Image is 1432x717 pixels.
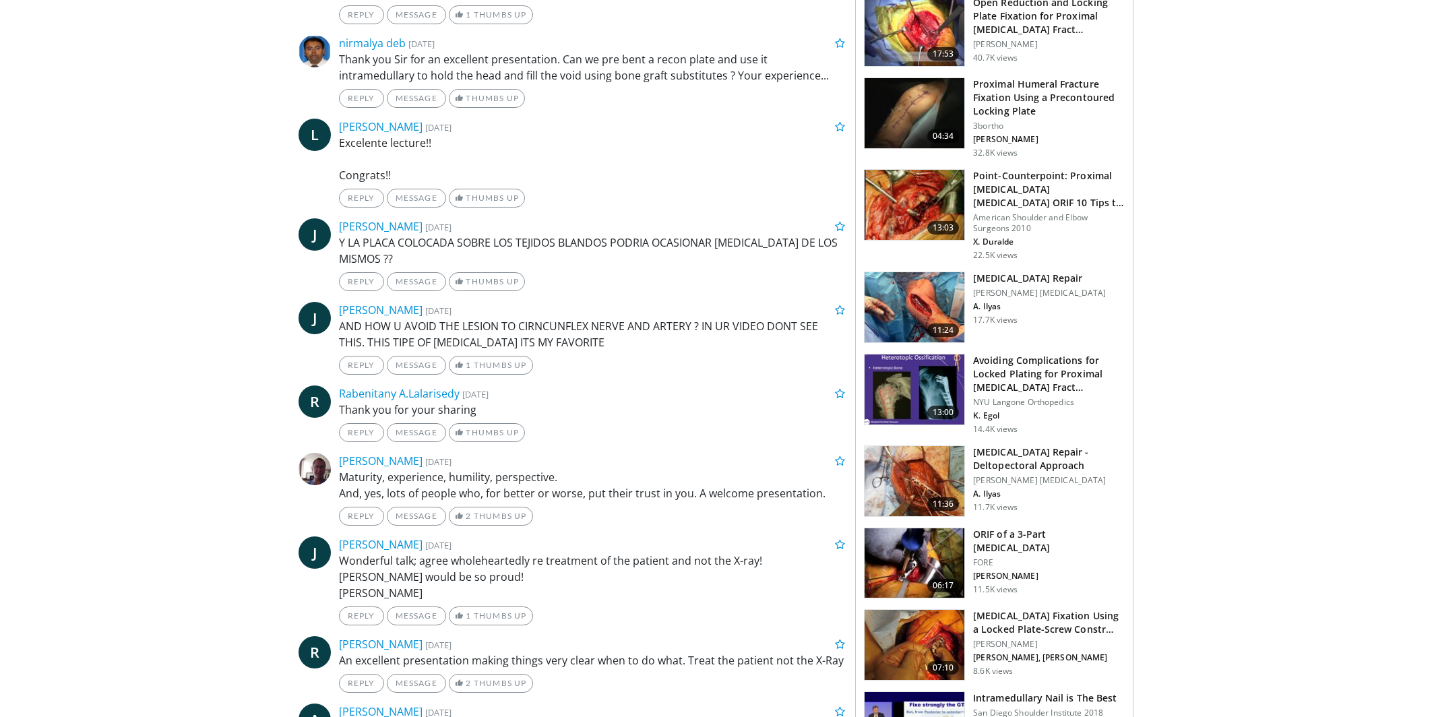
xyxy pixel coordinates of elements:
[449,5,533,24] a: 1 Thumbs Up
[449,189,525,208] a: Thumbs Up
[425,305,452,317] small: [DATE]
[339,235,846,267] p: Y LA PLACA COLOCADA SOBRE LOS TEJIDOS BLANDOS PODRIA OCASIONAR [MEDICAL_DATA] DE LOS MISMOS ??
[864,77,1125,158] a: 04:34 Proximal Humeral Fracture Fixation Using a Precontoured Locking Plate 3bortho [PERSON_NAME]...
[864,169,1125,261] a: 13:03 Point-Counterpoint: Proximal [MEDICAL_DATA] [MEDICAL_DATA] ORIF 10 Tips to Succe… American ...
[387,356,446,375] a: Message
[339,189,384,208] a: Reply
[339,652,846,668] p: An excellent presentation making things very clear when to do what. Treat the patient not the X-Ray
[973,609,1125,636] h3: [MEDICAL_DATA] Fixation Using a Locked Plate-Screw Constr…
[973,212,1125,234] p: American Shoulder and Elbow Surgeons 2010
[449,507,533,526] a: 2 Thumbs Up
[973,639,1125,650] p: [PERSON_NAME]
[864,609,1125,681] a: 07:10 [MEDICAL_DATA] Fixation Using a Locked Plate-Screw Constr… [PERSON_NAME] [PERSON_NAME], [PE...
[466,611,471,621] span: 1
[299,536,331,569] span: J
[466,678,471,688] span: 2
[339,219,423,234] a: [PERSON_NAME]
[466,360,471,370] span: 1
[339,606,384,625] a: Reply
[387,5,446,24] a: Message
[865,170,964,240] img: dura_1.png.150x105_q85_crop-smart_upscale.jpg
[973,557,1125,568] p: FORE
[339,272,384,291] a: Reply
[387,89,446,108] a: Message
[864,354,1125,435] a: 13:00 Avoiding Complications for Locked Plating for Proximal [MEDICAL_DATA] Fract… NYU Langone Or...
[425,221,452,233] small: [DATE]
[339,402,846,418] p: Thank you for your sharing
[387,507,446,526] a: Message
[973,134,1125,145] p: [PERSON_NAME]
[973,39,1125,50] p: [PERSON_NAME]
[973,301,1106,312] p: A. Ilyas
[339,318,846,350] p: AND HOW U AVOID THE LESION TO CIRNCUNFLEX NERVE AND ARTERY ? IN UR VIDEO DONT SEE THIS. THIS TIPE...
[387,674,446,693] a: Message
[973,397,1125,408] p: NYU Langone Orthopedics
[339,537,423,552] a: [PERSON_NAME]
[973,475,1125,486] p: [PERSON_NAME] [MEDICAL_DATA]
[973,250,1018,261] p: 22.5K views
[299,636,331,668] a: R
[339,51,846,84] p: Thank you Sir for an excellent presentation. Can we pre bent a recon plate and use it intramedull...
[927,323,960,337] span: 11:24
[425,456,452,468] small: [DATE]
[973,528,1125,555] h3: ORIF of a 3-Part [MEDICAL_DATA]
[339,469,846,501] p: Maturity, experience, humility, perspective. And, yes, lots of people who, for better or worse, p...
[299,35,331,67] img: Avatar
[927,221,960,235] span: 13:03
[387,272,446,291] a: Message
[973,691,1117,705] h3: Intramedullary Nail is The Best
[864,528,1125,599] a: 06:17 ORIF of a 3-Part [MEDICAL_DATA] FORE [PERSON_NAME] 11.5K views
[466,511,471,521] span: 2
[973,121,1125,131] p: 3bortho
[973,237,1125,247] p: X. Duralde
[927,47,960,61] span: 17:53
[927,579,960,592] span: 06:17
[449,356,533,375] a: 1 Thumbs Up
[973,666,1013,677] p: 8.6K views
[466,9,471,20] span: 1
[927,129,960,143] span: 04:34
[865,528,964,598] img: Vx8lr-LI9TPdNKgn4xMDoxOjA4MTsiGN.150x105_q85_crop-smart_upscale.jpg
[449,272,525,291] a: Thumbs Up
[339,89,384,108] a: Reply
[339,5,384,24] a: Reply
[425,539,452,551] small: [DATE]
[927,406,960,419] span: 13:00
[973,424,1018,435] p: 14.4K views
[299,218,331,251] a: J
[449,606,533,625] a: 1 Thumbs Up
[425,639,452,651] small: [DATE]
[449,89,525,108] a: Thumbs Up
[387,189,446,208] a: Message
[449,423,525,442] a: Thumbs Up
[425,121,452,133] small: [DATE]
[339,423,384,442] a: Reply
[973,77,1125,118] h3: Proximal Humeral Fracture Fixation Using a Precontoured Locking Plate
[865,610,964,680] img: df5970b7-0e6d-4a7e-84fa-8e0b3bef5cb4.150x105_q85_crop-smart_upscale.jpg
[299,453,331,485] img: Avatar
[973,169,1125,210] h3: Point-Counterpoint: Proximal [MEDICAL_DATA] [MEDICAL_DATA] ORIF 10 Tips to Succe…
[299,119,331,151] a: L
[299,302,331,334] a: J
[973,571,1125,582] p: [PERSON_NAME]
[339,454,423,468] a: [PERSON_NAME]
[973,315,1018,325] p: 17.7K views
[864,445,1125,517] a: 11:36 [MEDICAL_DATA] Repair - Deltopectoral Approach [PERSON_NAME] [MEDICAL_DATA] A. Ilyas 11.7K ...
[339,356,384,375] a: Reply
[927,661,960,675] span: 07:10
[973,489,1125,499] p: A. Ilyas
[973,652,1125,663] p: [PERSON_NAME], [PERSON_NAME]
[339,303,423,317] a: [PERSON_NAME]
[973,410,1125,421] p: K. Egol
[408,38,435,50] small: [DATE]
[973,502,1018,513] p: 11.7K views
[449,674,533,693] a: 2 Thumbs Up
[973,445,1125,472] h3: [MEDICAL_DATA] Repair - Deltopectoral Approach
[927,497,960,511] span: 11:36
[299,385,331,418] a: R
[339,553,846,601] p: Wonderful talk; agree wholeheartedly re treatment of the patient and not the X-ray! [PERSON_NAME]...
